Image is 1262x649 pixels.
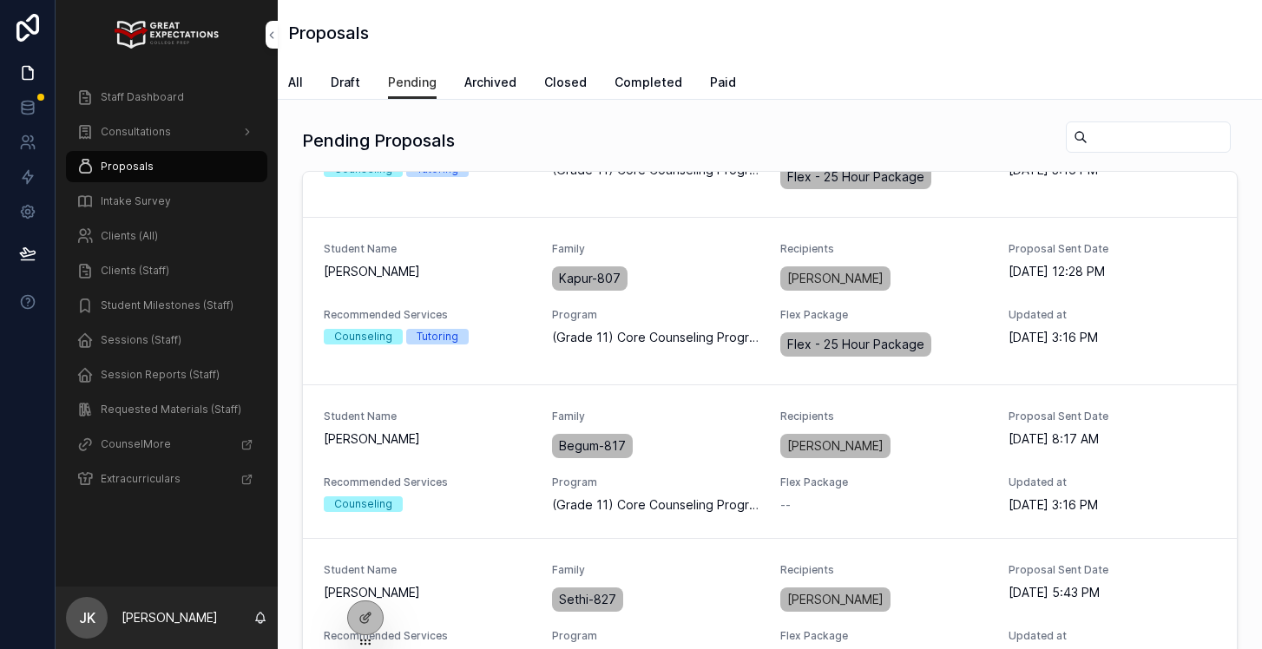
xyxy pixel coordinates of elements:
[787,591,884,608] span: [PERSON_NAME]
[1009,430,1216,448] span: [DATE] 8:17 AM
[66,116,267,147] a: Consultations
[552,563,759,577] span: Family
[66,394,267,425] a: Requested Materials (Staff)
[615,74,682,91] span: Completed
[66,220,267,252] a: Clients (All)
[303,218,1237,385] a: Student Name[PERSON_NAME]FamilyKapur-807Recipients[PERSON_NAME]Proposal Sent Date[DATE] 12:28 PMR...
[787,437,884,455] span: [PERSON_NAME]
[544,67,587,102] a: Closed
[710,74,736,91] span: Paid
[324,263,531,280] span: [PERSON_NAME]
[780,587,891,612] a: [PERSON_NAME]
[552,410,759,423] span: Family
[288,74,303,91] span: All
[780,475,988,489] span: Flex Package
[552,629,759,643] span: Program
[334,496,392,512] div: Counseling
[787,168,924,186] span: Flex - 25 Hour Package
[464,67,516,102] a: Archived
[552,242,759,256] span: Family
[552,496,759,514] span: (Grade 11) Core Counseling Program
[101,437,171,451] span: CounselMore
[288,21,369,45] h1: Proposals
[1009,410,1216,423] span: Proposal Sent Date
[552,475,759,489] span: Program
[101,472,181,486] span: Extracurriculars
[1009,563,1216,577] span: Proposal Sent Date
[303,385,1237,539] a: Student Name[PERSON_NAME]FamilyBegum-817Recipients[PERSON_NAME]Proposal Sent Date[DATE] 8:17 AMRe...
[79,607,95,628] span: JK
[615,67,682,102] a: Completed
[388,74,437,91] span: Pending
[66,463,267,495] a: Extracurriculars
[331,74,360,91] span: Draft
[101,368,220,382] span: Session Reports (Staff)
[780,308,988,322] span: Flex Package
[331,67,360,102] a: Draft
[334,329,392,344] div: Counseling
[780,242,988,256] span: Recipients
[66,290,267,321] a: Student Milestones (Staff)
[101,403,241,416] span: Requested Materials (Staff)
[56,69,278,517] div: scrollable content
[324,584,531,601] span: [PERSON_NAME]
[780,266,891,291] a: [PERSON_NAME]
[101,125,171,139] span: Consultations
[780,629,988,643] span: Flex Package
[544,74,587,91] span: Closed
[101,229,158,243] span: Clients (All)
[324,563,531,577] span: Student Name
[101,333,181,347] span: Sessions (Staff)
[122,609,218,626] p: [PERSON_NAME]
[66,359,267,390] a: Session Reports (Staff)
[66,324,267,356] a: Sessions (Staff)
[324,475,531,489] span: Recommended Services
[710,67,736,102] a: Paid
[66,429,267,460] a: CounselMore
[324,308,531,322] span: Recommended Services
[302,128,455,153] h1: Pending Proposals
[288,67,303,102] a: All
[101,264,169,278] span: Clients (Staff)
[780,496,791,514] span: --
[1009,629,1216,643] span: Updated at
[1009,308,1216,322] span: Updated at
[101,298,233,312] span: Student Milestones (Staff)
[1009,263,1216,280] span: [DATE] 12:28 PM
[559,591,616,608] span: Sethi-827
[1009,496,1216,514] span: [DATE] 3:16 PM
[324,430,531,448] span: [PERSON_NAME]
[780,410,988,423] span: Recipients
[115,21,218,49] img: App logo
[552,308,759,322] span: Program
[1009,475,1216,489] span: Updated at
[324,410,531,423] span: Student Name
[417,329,458,344] div: Tutoring
[66,255,267,286] a: Clients (Staff)
[324,629,531,643] span: Recommended Services
[464,74,516,91] span: Archived
[66,82,267,113] a: Staff Dashboard
[787,270,884,287] span: [PERSON_NAME]
[1009,584,1216,601] span: [DATE] 5:43 PM
[552,329,759,346] span: (Grade 11) Core Counseling Program
[787,336,924,353] span: Flex - 25 Hour Package
[66,186,267,217] a: Intake Survey
[1009,329,1216,346] span: [DATE] 3:16 PM
[780,563,988,577] span: Recipients
[559,270,621,287] span: Kapur-807
[101,160,154,174] span: Proposals
[559,437,626,455] span: Begum-817
[780,434,891,458] a: [PERSON_NAME]
[66,151,267,182] a: Proposals
[101,194,171,208] span: Intake Survey
[1009,242,1216,256] span: Proposal Sent Date
[388,67,437,100] a: Pending
[324,242,531,256] span: Student Name
[101,90,184,104] span: Staff Dashboard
